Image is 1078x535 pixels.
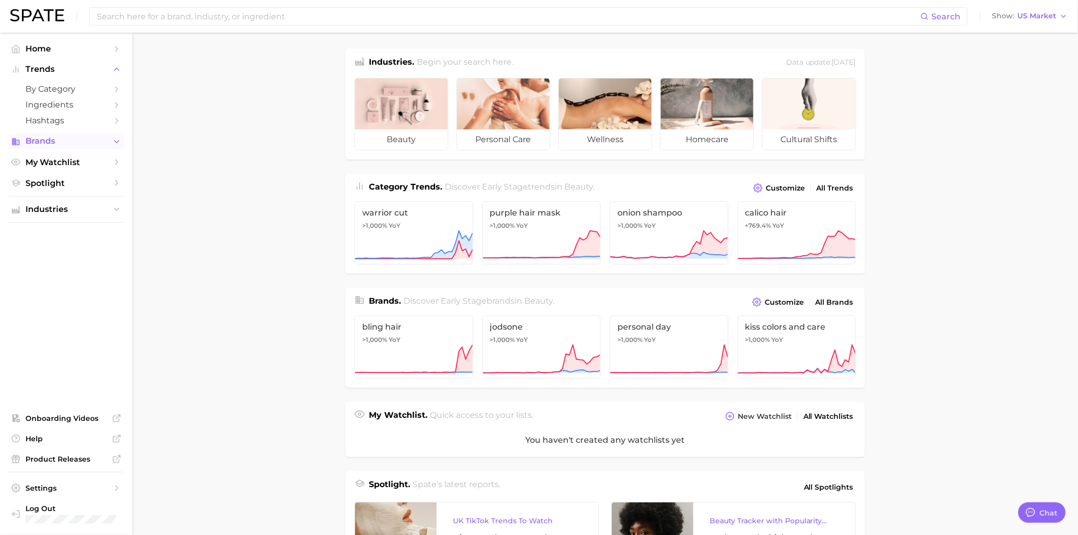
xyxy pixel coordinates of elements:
[25,116,107,125] span: Hashtags
[750,295,806,309] button: Customize
[25,205,107,214] span: Industries
[558,78,652,150] a: wellness
[25,178,107,188] span: Spotlight
[362,208,466,218] span: warrior cut
[490,208,594,218] span: purple hair mask
[801,410,856,423] a: All Watchlists
[8,451,124,467] a: Product Releases
[762,78,856,150] a: cultural shifts
[738,412,792,421] span: New Watchlist
[644,222,656,230] span: YoY
[990,10,1070,23] button: ShowUS Market
[992,13,1015,19] span: Show
[517,336,528,344] span: YoY
[25,84,107,94] span: by Category
[814,181,856,195] a: All Trends
[25,44,107,53] span: Home
[565,182,594,192] span: beauty
[617,222,642,229] span: >1,000%
[786,56,856,70] div: Data update: [DATE]
[369,56,414,70] h1: Industries.
[345,423,865,457] div: You haven't created any watchlists yet
[25,137,107,146] span: Brands
[8,97,124,113] a: Ingredients
[803,412,853,421] span: All Watchlists
[430,409,534,423] h2: Quick access to your lists.
[362,222,387,229] span: >1,000%
[801,478,856,496] a: All Spotlights
[745,208,849,218] span: calico hair
[8,41,124,57] a: Home
[817,184,853,193] span: All Trends
[617,322,721,332] span: personal day
[710,515,839,527] div: Beauty Tracker with Popularity Index
[804,481,853,493] span: All Spotlights
[369,182,442,192] span: Category Trends .
[765,298,804,307] span: Customize
[617,336,642,343] span: >1,000%
[660,78,754,150] a: homecare
[490,222,515,229] span: >1,000%
[745,222,771,229] span: +769.4%
[490,336,515,343] span: >1,000%
[610,201,729,264] a: onion shampoo>1,000% YoY
[610,315,729,379] a: personal day>1,000% YoY
[417,56,514,70] h2: Begin your search here.
[932,12,961,21] span: Search
[8,480,124,496] a: Settings
[816,298,853,307] span: All Brands
[96,8,921,25] input: Search here for a brand, industry, or ingredient
[8,431,124,446] a: Help
[355,315,473,379] a: bling hair>1,000% YoY
[362,322,466,332] span: bling hair
[8,62,124,77] button: Trends
[482,315,601,379] a: jodsone>1,000% YoY
[745,336,770,343] span: >1,000%
[766,184,805,193] span: Customize
[8,81,124,97] a: by Category
[772,336,784,344] span: YoY
[355,129,448,150] span: beauty
[25,434,107,443] span: Help
[763,129,855,150] span: cultural shifts
[25,484,107,493] span: Settings
[456,78,550,150] a: personal care
[25,454,107,464] span: Product Releases
[490,322,594,332] span: jodsone
[559,129,652,150] span: wellness
[25,157,107,167] span: My Watchlist
[25,504,118,513] span: Log Out
[355,201,473,264] a: warrior cut>1,000% YoY
[389,222,400,230] span: YoY
[738,315,856,379] a: kiss colors and care>1,000% YoY
[413,478,501,496] h2: Spate's latest reports.
[25,65,107,74] span: Trends
[517,222,528,230] span: YoY
[10,9,64,21] img: SPATE
[355,78,448,150] a: beauty
[745,322,849,332] span: kiss colors and care
[525,296,553,306] span: beauty
[617,208,721,218] span: onion shampoo
[8,202,124,217] button: Industries
[751,181,807,195] button: Customize
[482,201,601,264] a: purple hair mask>1,000% YoY
[644,336,656,344] span: YoY
[8,113,124,128] a: Hashtags
[445,182,595,192] span: Discover Early Stage trends in .
[8,501,124,527] a: Log out. Currently logged in with e-mail kegoto@sac.shiseido.com.
[369,478,410,496] h1: Spotlight.
[404,296,555,306] span: Discover Early Stage brands in .
[1018,13,1057,19] span: US Market
[661,129,753,150] span: homecare
[8,154,124,170] a: My Watchlist
[25,100,107,110] span: Ingredients
[813,296,856,309] a: All Brands
[457,129,550,150] span: personal care
[773,222,785,230] span: YoY
[738,201,856,264] a: calico hair+769.4% YoY
[389,336,400,344] span: YoY
[369,409,427,423] h1: My Watchlist.
[25,414,107,423] span: Onboarding Videos
[369,296,401,306] span: Brands .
